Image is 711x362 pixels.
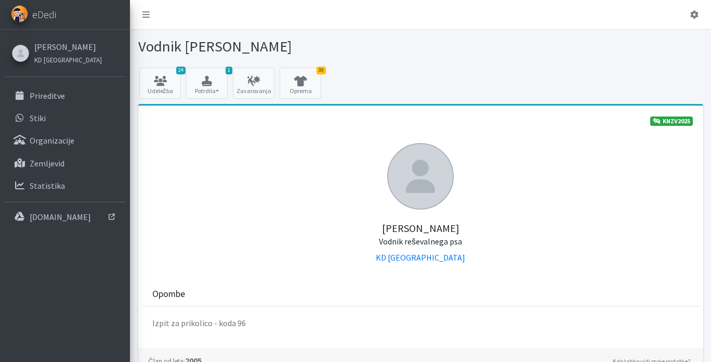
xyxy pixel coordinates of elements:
[30,90,65,101] p: Prireditve
[233,68,274,99] a: Zavarovanja
[176,67,186,74] span: 24
[4,153,126,174] a: Zemljevid
[226,67,232,74] span: 1
[149,210,693,247] h5: [PERSON_NAME]
[32,7,56,22] span: eDedi
[30,180,65,191] p: Statistika
[34,53,102,66] a: KD [GEOGRAPHIC_DATA]
[11,5,28,22] img: eDedi
[4,175,126,196] a: Statistika
[152,317,689,329] p: Izpit za prikolico - koda 96
[379,236,462,247] small: Vodnik reševalnega psa
[30,212,91,222] p: [DOMAIN_NAME]
[30,113,46,123] p: Stiki
[34,56,102,64] small: KD [GEOGRAPHIC_DATA]
[4,108,126,128] a: Stiki
[139,68,181,99] a: 24 Udeležba
[4,85,126,106] a: Prireditve
[650,117,693,126] a: KNZV2025
[138,37,417,56] h1: Vodnik [PERSON_NAME]
[376,252,465,263] a: KD [GEOGRAPHIC_DATA]
[280,68,321,99] a: 30 Oprema
[4,206,126,227] a: [DOMAIN_NAME]
[152,289,185,300] h3: Opombe
[34,41,102,53] a: [PERSON_NAME]
[317,67,326,74] span: 30
[186,68,228,99] button: 1 Potrdila
[4,130,126,151] a: Organizacije
[30,135,74,146] p: Organizacije
[30,158,64,169] p: Zemljevid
